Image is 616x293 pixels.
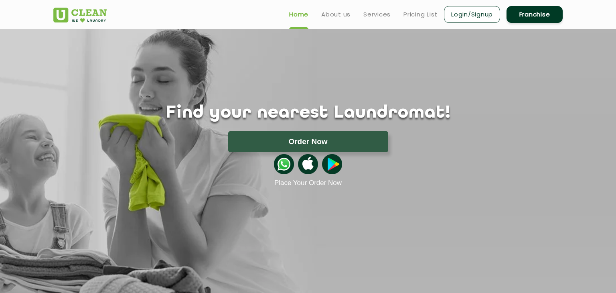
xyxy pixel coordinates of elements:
a: Services [363,10,391,19]
a: Place Your Order Now [274,179,342,187]
a: Franchise [507,6,563,23]
img: apple-icon.png [298,154,318,174]
img: playstoreicon.png [322,154,342,174]
a: About us [321,10,351,19]
a: Pricing List [403,10,438,19]
img: UClean Laundry and Dry Cleaning [53,8,107,22]
h1: Find your nearest Laundromat! [47,103,569,123]
a: Home [289,10,308,19]
a: Login/Signup [444,6,500,23]
button: Order Now [228,131,388,152]
img: whatsappicon.png [274,154,294,174]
